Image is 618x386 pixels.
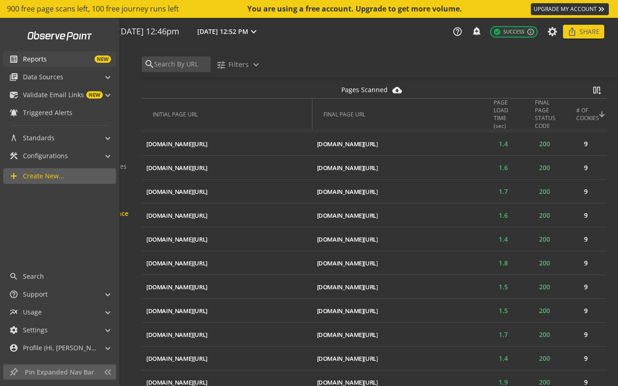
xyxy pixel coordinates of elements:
td: 9 [565,323,607,347]
mat-icon: account_circle [9,343,18,353]
span: 200 [539,211,550,220]
button: Share [563,25,604,39]
div: INITIAL PAGE URL [153,110,305,118]
td: 9 [565,132,607,156]
span: 200 [539,163,550,172]
div: [DOMAIN_NAME][URL] [317,211,378,220]
span: 1.4 [499,354,508,363]
div: PAGE LOAD TIME (sec) [494,99,519,130]
mat-expansion-panel-header: Validate Email LinksNEW [3,87,116,103]
div: [DOMAIN_NAME][URL] [146,259,207,268]
div: [DOMAIN_NAME][URL] [317,140,378,149]
span: Settings [23,325,48,335]
span: Data Sources [23,72,63,82]
mat-icon: ios_share [568,27,577,36]
span: Create New... [23,171,64,181]
a: ReportsNEW [3,51,116,67]
a: Search [3,269,116,284]
mat-icon: mark_email_read [9,90,18,99]
mat-icon: help_outline [9,290,18,299]
mat-icon: expand_more [248,26,259,37]
span: 1.5 [499,282,508,291]
mat-icon: cloud_download_filled [392,85,402,95]
div: [DOMAIN_NAME][URL] [317,331,378,339]
mat-icon: construction [9,151,18,160]
mat-icon: check_circle [493,28,501,36]
span: 1.7 [499,187,508,196]
td: 9 [565,275,607,299]
span: Search [23,272,44,281]
td: 9 [565,251,607,275]
div: FINAL PAGE STATUS CODE [535,99,556,130]
mat-icon: help_outline [452,27,462,37]
div: [DOMAIN_NAME][URL] [146,283,207,292]
div: FINAL PAGE URL [323,110,365,118]
div: # OF COOKIES [576,106,602,122]
div: FINAL PAGE URL [323,110,479,118]
span: NEW [86,91,103,99]
mat-expansion-panel-header: Profile (Hi, [PERSON_NAME]!) [3,340,116,356]
a: UPGRADE MY ACCOUNT [531,3,609,15]
a: Triggered Alerts [3,105,116,121]
span: Pin Expanded Nav Bar [25,368,99,377]
span: Support [23,290,48,299]
div: [DOMAIN_NAME][URL] [146,211,207,220]
div: [DOMAIN_NAME][URL] [317,307,378,315]
div: [DOMAIN_NAME][URL] [146,354,207,363]
div: FINAL PAGE STATUS CODE [535,99,561,130]
mat-icon: add_alert [472,26,481,35]
div: You are using a free account. Upgrade to get more volume. [247,4,463,14]
span: 200 [539,330,550,339]
span: [DATE] 12:52 PM [197,27,248,36]
span: NEW [95,55,111,63]
mat-expansion-panel-header: Support [3,287,116,302]
span: 200 [539,235,550,243]
div: [DOMAIN_NAME][URL] [317,187,378,196]
mat-icon: settings [9,325,18,335]
span: 1.5 [499,306,508,315]
span: Success [493,28,524,36]
span: 1.6 [499,211,508,220]
div: [DOMAIN_NAME][URL] [146,164,207,172]
mat-icon: list_alt [9,55,18,64]
td: 9 [565,204,607,227]
div: [DOMAIN_NAME][URL] [146,235,207,244]
td: 9 [565,299,607,323]
mat-expansion-panel-header: Usage [3,304,116,320]
div: [DOMAIN_NAME][URL] [146,187,207,196]
span: 1.6 [499,163,508,172]
td: 9 [565,156,607,180]
div: [DOMAIN_NAME][URL] [317,354,378,363]
span: Profile (Hi, [PERSON_NAME]!) [23,343,96,353]
span: 900 free page scans left, 100 free journey runs left [7,4,179,14]
mat-icon: add [9,171,18,181]
span: Triggered Alerts [23,108,72,117]
mat-icon: library_books [9,72,18,82]
mat-icon: architecture [9,133,18,143]
div: PAGE LOAD TIME (sec) [494,99,515,130]
div: # OF COOKIES [576,106,599,122]
span: 200 [539,259,550,267]
mat-expansion-panel-header: Configurations [3,148,116,164]
mat-icon: notifications_active [9,108,18,117]
span: Reports [23,55,47,64]
div: [DOMAIN_NAME][URL] [317,283,378,292]
span: 1.4 [499,235,508,243]
span: 200 [539,306,550,315]
span: 200 [539,139,550,148]
div: [DOMAIN_NAME][URL] [146,307,207,315]
td: 9 [565,347,607,370]
td: 9 [565,227,607,251]
mat-icon: keyboard_double_arrow_right [597,5,606,14]
mat-icon: tune [216,60,226,70]
button: Filters [212,56,265,73]
mat-expansion-panel-header: Data Sources [3,69,116,85]
div: [DOMAIN_NAME][URL] [146,140,207,149]
span: Validate Email Links [23,90,84,99]
span: 200 [539,282,550,291]
mat-icon: search [9,272,18,281]
mat-expansion-panel-header: Settings [3,322,116,338]
a: Create New... [3,168,116,184]
span: 200 [539,354,550,363]
span: Share [579,23,600,40]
